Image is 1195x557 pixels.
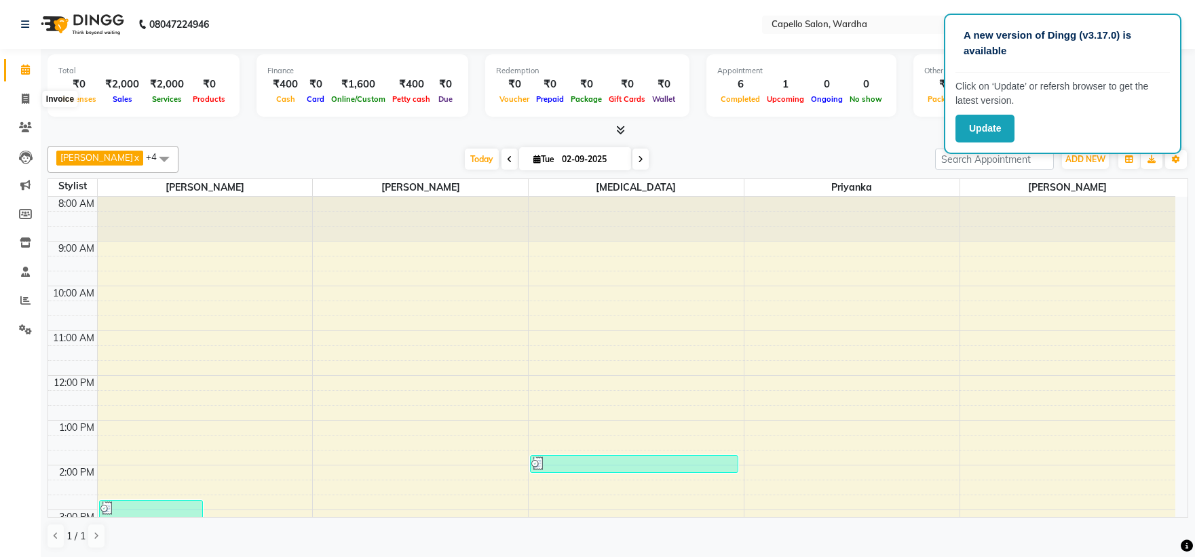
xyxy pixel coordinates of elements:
div: 6 [717,77,763,92]
div: 11:00 AM [50,331,97,345]
div: 3:00 PM [56,510,97,524]
span: Cash [273,94,299,104]
span: [PERSON_NAME] [960,179,1175,196]
div: ₹1,600 [328,77,389,92]
div: ₹400 [389,77,434,92]
div: 8:00 AM [56,197,97,211]
div: ₹0 [567,77,605,92]
div: 1 [763,77,808,92]
div: ₹0 [924,77,966,92]
div: 10:00 AM [50,286,97,301]
span: Due [435,94,456,104]
div: 9:00 AM [56,242,97,256]
span: Gift Cards [605,94,649,104]
a: x [133,152,139,163]
div: ₹2,000 [145,77,189,92]
span: Wallet [649,94,679,104]
span: Upcoming [763,94,808,104]
span: Prepaid [533,94,567,104]
span: Packages [924,94,966,104]
input: 2025-09-02 [558,149,626,170]
span: Products [189,94,229,104]
button: ADD NEW [1062,150,1109,169]
span: [MEDICAL_DATA] [529,179,744,196]
span: [PERSON_NAME] [313,179,528,196]
div: Finance [267,65,457,77]
input: Search Appointment [935,149,1054,170]
div: ₹0 [649,77,679,92]
span: Services [149,94,185,104]
span: Completed [717,94,763,104]
span: Card [303,94,328,104]
span: Ongoing [808,94,846,104]
b: 08047224946 [149,5,209,43]
span: Voucher [496,94,533,104]
span: Online/Custom [328,94,389,104]
div: Other sales [924,65,1144,77]
span: ADD NEW [1065,154,1105,164]
span: Sales [109,94,136,104]
div: Redemption [496,65,679,77]
span: No show [846,94,886,104]
div: ₹0 [605,77,649,92]
div: Invoice [43,91,77,107]
div: ₹0 [303,77,328,92]
div: [PERSON_NAME], TK03, 02:45 PM-03:35 PM, [PERSON_NAME] Trim/Shave,Haircut (M) (₹200) [100,501,202,536]
button: Update [955,115,1014,142]
span: [PERSON_NAME] [60,152,133,163]
div: [PERSON_NAME], TK04, 01:45 PM-02:10 PM, Haircut (F) [531,456,738,472]
span: Priyanka [744,179,960,196]
span: Today [465,149,499,170]
div: 12:00 PM [51,376,97,390]
div: 1:00 PM [56,421,97,435]
p: A new version of Dingg (v3.17.0) is available [964,28,1162,58]
div: ₹0 [189,77,229,92]
img: logo [35,5,128,43]
div: Appointment [717,65,886,77]
span: Petty cash [389,94,434,104]
div: ₹400 [267,77,303,92]
div: Stylist [48,179,97,193]
span: Tue [530,154,558,164]
span: [PERSON_NAME] [98,179,313,196]
div: 0 [808,77,846,92]
span: +4 [146,151,167,162]
div: 2:00 PM [56,465,97,480]
div: ₹0 [434,77,457,92]
div: ₹0 [533,77,567,92]
div: ₹2,000 [100,77,145,92]
div: ₹0 [496,77,533,92]
span: Package [567,94,605,104]
p: Click on ‘Update’ or refersh browser to get the latest version. [955,79,1170,108]
span: 1 / 1 [67,529,86,543]
div: Total [58,65,229,77]
div: 0 [846,77,886,92]
div: ₹0 [58,77,100,92]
